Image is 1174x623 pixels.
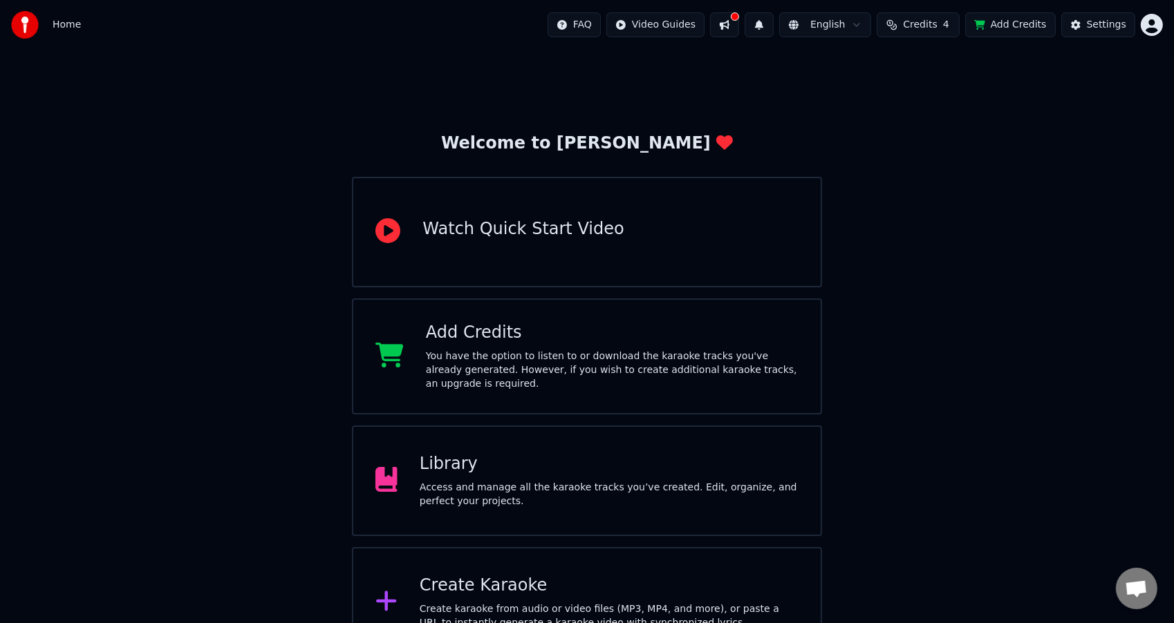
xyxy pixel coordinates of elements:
[943,18,949,32] span: 4
[1087,18,1126,32] div: Settings
[426,322,799,344] div: Add Credits
[965,12,1056,37] button: Add Credits
[606,12,705,37] button: Video Guides
[441,133,733,155] div: Welcome to [PERSON_NAME]
[420,481,799,508] div: Access and manage all the karaoke tracks you’ve created. Edit, organize, and perfect your projects.
[11,11,39,39] img: youka
[420,453,799,475] div: Library
[903,18,937,32] span: Credits
[420,575,799,597] div: Create Karaoke
[877,12,960,37] button: Credits4
[422,218,624,240] div: Watch Quick Start Video
[426,349,799,391] div: You have the option to listen to or download the karaoke tracks you've already generated. However...
[1116,568,1157,609] a: Open chat
[1061,12,1135,37] button: Settings
[53,18,81,32] nav: breadcrumb
[548,12,601,37] button: FAQ
[53,18,81,32] span: Home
